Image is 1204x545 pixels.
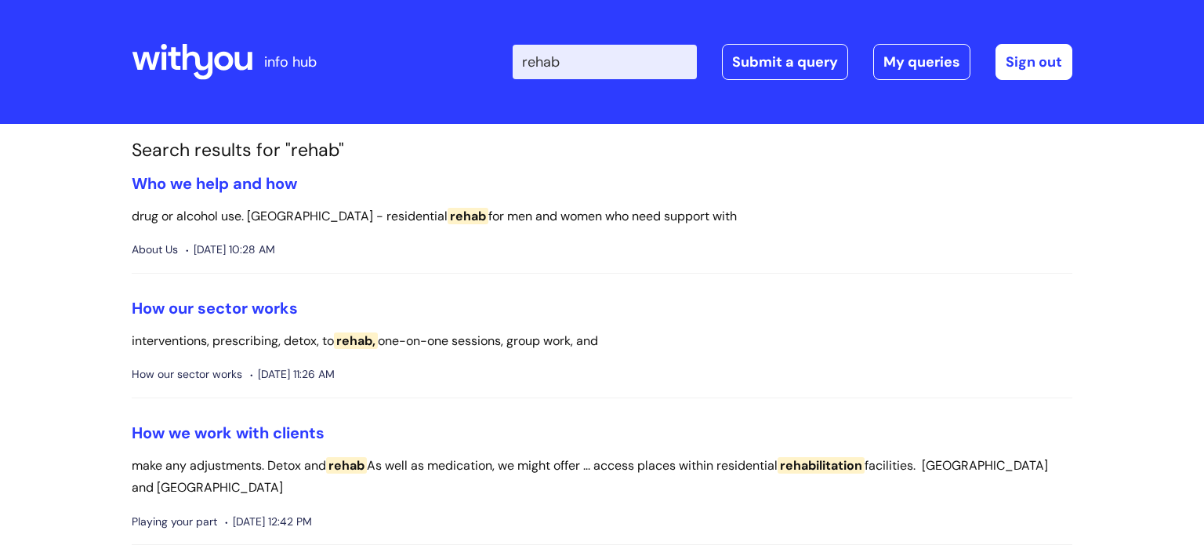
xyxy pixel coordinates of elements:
[250,365,335,384] span: [DATE] 11:26 AM
[186,240,275,260] span: [DATE] 10:28 AM
[334,332,378,349] span: rehab,
[513,44,1072,80] div: | -
[132,423,325,443] a: How we work with clients
[132,512,217,532] span: Playing your part
[132,298,298,318] a: How our sector works
[873,44,970,80] a: My queries
[132,330,1072,353] p: interventions, prescribing, detox, to one-on-one sessions, group work, and
[264,49,317,74] p: info hub
[132,140,1072,162] h1: Search results for "rehab"
[132,205,1072,228] p: drug or alcohol use. [GEOGRAPHIC_DATA] - residential for men and women who need support with
[225,512,312,532] span: [DATE] 12:42 PM
[326,457,367,474] span: rehab
[132,240,178,260] span: About Us
[132,455,1072,500] p: make any adjustments. Detox and As well as medication, we might offer ... access places within re...
[995,44,1072,80] a: Sign out
[778,457,865,474] span: rehabilitation
[513,45,697,79] input: Search
[722,44,848,80] a: Submit a query
[132,365,242,384] span: How our sector works
[132,173,297,194] a: Who we help and how
[448,208,488,224] span: rehab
